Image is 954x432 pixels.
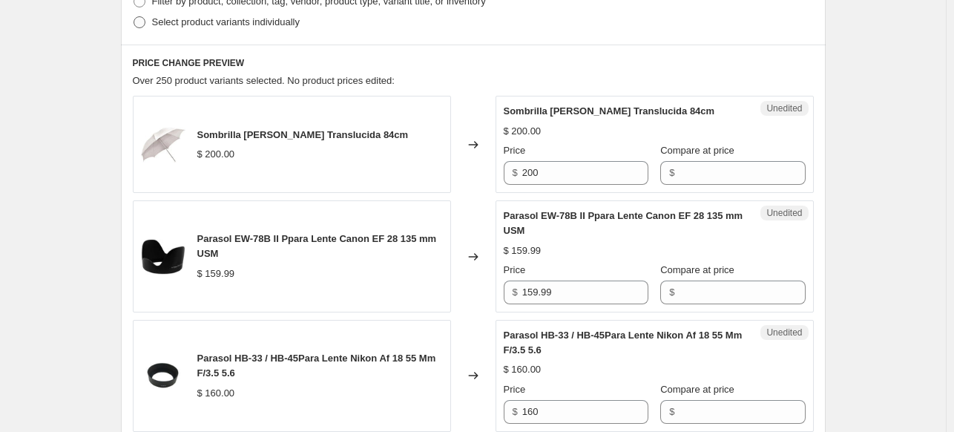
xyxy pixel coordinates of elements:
span: Sombrilla [PERSON_NAME] Translucida 84cm [197,129,409,140]
div: $ 200.00 [197,147,235,162]
span: Price [504,145,526,156]
span: Unedited [766,102,802,114]
span: Parasol HB-33 / HB-45Para Lente Nikon Af 18 55 Mm F/3.5 5.6 [504,330,743,356]
span: $ [513,167,518,178]
span: Over 250 product variants selected. No product prices edited: [133,75,395,86]
div: $ 159.99 [197,266,235,281]
span: Compare at price [660,384,734,395]
div: $ 159.99 [504,243,542,258]
span: Price [504,264,526,275]
span: $ [513,406,518,417]
span: Compare at price [660,145,734,156]
img: sombrillablanca_80x.jpg [141,122,185,167]
span: Price [504,384,526,395]
div: $ 200.00 [504,124,542,139]
span: Parasol EW-78B II Ppara Lente Canon EF 28 135 mm USM [197,233,437,259]
img: 31k18kazpwl_80x.jpg [141,235,185,279]
span: $ [669,406,674,417]
span: Select product variants individually [152,16,300,27]
img: 61imu4yhdxl._aa1500_80x.jpg [141,353,185,398]
div: $ 160.00 [197,386,235,401]
h6: PRICE CHANGE PREVIEW [133,57,814,69]
div: $ 160.00 [504,362,542,377]
span: Parasol HB-33 / HB-45Para Lente Nikon Af 18 55 Mm F/3.5 5.6 [197,353,436,379]
span: Parasol EW-78B II Ppara Lente Canon EF 28 135 mm USM [504,210,743,236]
span: Unedited [766,327,802,338]
span: $ [513,287,518,298]
span: $ [669,287,674,298]
span: Sombrilla [PERSON_NAME] Translucida 84cm [504,105,715,117]
span: Unedited [766,207,802,219]
span: Compare at price [660,264,734,275]
span: $ [669,167,674,178]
